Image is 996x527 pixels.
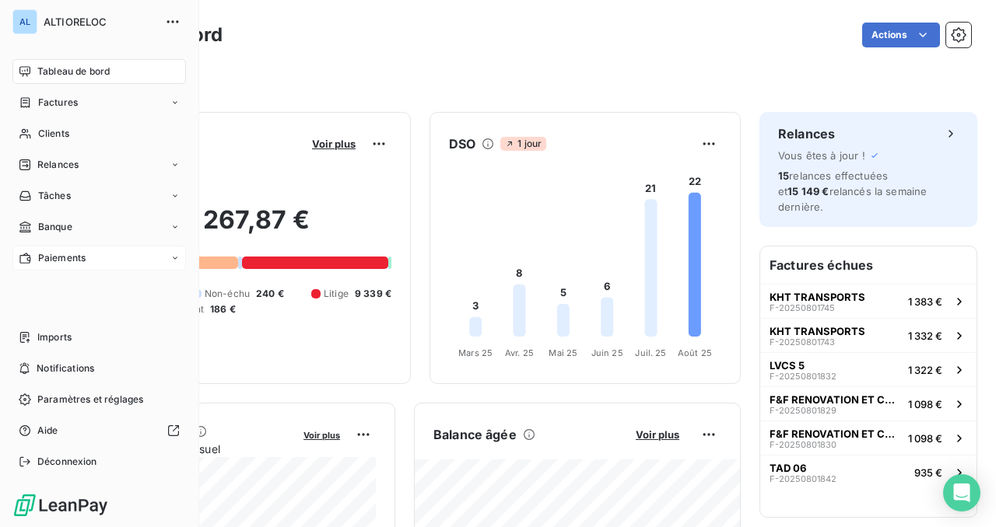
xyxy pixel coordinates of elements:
[12,418,186,443] a: Aide
[760,352,977,386] button: LVCS 5F-202508018321 322 €
[760,421,977,455] button: F&F RENOVATION ET CONSTRUCTIONF-202508018301 098 €
[12,246,186,270] a: Paiements
[37,330,72,344] span: Imports
[12,325,186,350] a: Imports
[760,386,977,421] button: F&F RENOVATION ET CONSTRUCTIONF-202508018291 098 €
[38,127,69,141] span: Clients
[37,424,58,438] span: Aide
[770,372,836,381] span: F-20250801832
[205,287,250,301] span: Non-échu
[12,387,186,412] a: Paramètres et réglages
[12,215,186,239] a: Banque
[770,406,836,415] span: F-20250801829
[635,347,666,358] tspan: Juil. 25
[914,466,942,479] span: 935 €
[256,287,284,301] span: 240 €
[303,430,340,441] span: Voir plus
[12,493,109,518] img: Logo LeanPay
[908,330,942,342] span: 1 332 €
[449,134,475,153] h6: DSO
[433,425,517,444] h6: Balance âgée
[37,158,79,172] span: Relances
[88,204,391,251] h2: 19 267,87 €
[12,59,186,84] a: Tableau de bord
[908,398,942,410] span: 1 098 €
[37,393,143,407] span: Paramètres et réglages
[770,462,806,474] span: TAD 06
[760,246,977,284] h6: Factures échues
[778,149,865,162] span: Vous êtes à jour !
[770,325,865,337] span: KHT TRANSPORTS
[44,16,156,28] span: ALTIORELOC
[908,295,942,308] span: 1 383 €
[770,428,902,440] span: F&F RENOVATION ET CONSTRUCTION
[770,291,865,303] span: KHT TRANSPORTS
[770,303,835,312] span: F-20250801745
[770,440,836,449] span: F-20250801830
[12,183,186,208] a: Tâches
[500,137,546,151] span: 1 jour
[307,137,360,151] button: Voir plus
[787,185,829,197] span: 15 149 €
[12,152,186,177] a: Relances
[760,455,977,489] button: TAD 06F-20250801842935 €
[943,474,980,511] div: Open Intercom Messenger
[636,428,679,441] span: Voir plus
[678,347,712,358] tspan: Août 25
[12,121,186,146] a: Clients
[38,189,71,203] span: Tâches
[770,393,902,406] span: F&F RENOVATION ET CONSTRUCTION
[505,347,534,358] tspan: Avr. 25
[631,428,684,441] button: Voir plus
[12,9,37,34] div: AL
[37,361,94,375] span: Notifications
[210,302,236,316] span: 186 €
[12,90,186,115] a: Factures
[908,432,942,445] span: 1 098 €
[770,474,836,483] span: F-20250801842
[38,251,86,265] span: Paiements
[770,337,835,347] span: F-20250801743
[760,284,977,318] button: KHT TRANSPORTSF-202508017451 383 €
[591,347,623,358] tspan: Juin 25
[299,428,345,441] button: Voir plus
[778,169,927,213] span: relances effectuées et relancés la semaine dernière.
[760,318,977,352] button: KHT TRANSPORTSF-202508017431 332 €
[37,65,110,79] span: Tableau de bord
[778,124,835,143] h6: Relances
[908,364,942,376] span: 1 322 €
[549,347,577,358] tspan: Mai 25
[37,455,97,469] span: Déconnexion
[778,169,789,182] span: 15
[324,287,349,301] span: Litige
[458,347,493,358] tspan: Mars 25
[38,220,72,234] span: Banque
[770,359,805,372] span: LVCS 5
[862,23,940,47] button: Actions
[355,287,391,301] span: 9 339 €
[38,96,78,110] span: Factures
[312,138,356,150] span: Voir plus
